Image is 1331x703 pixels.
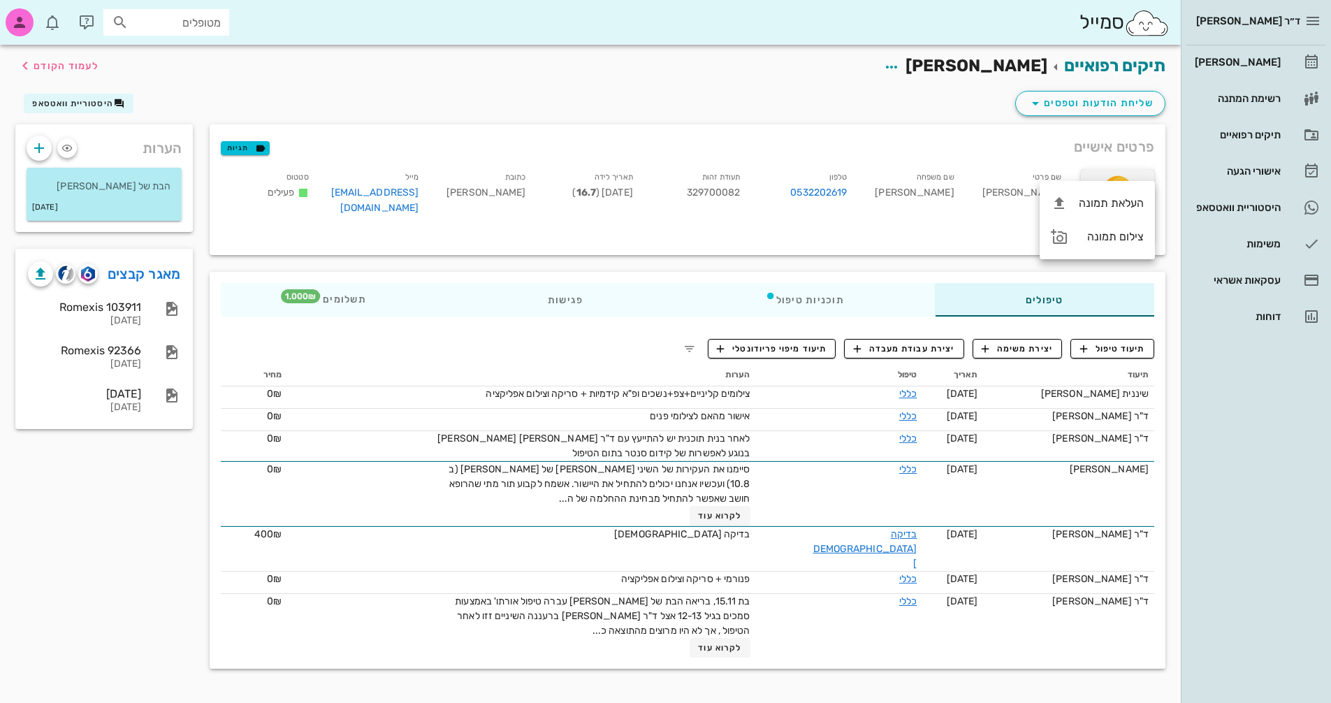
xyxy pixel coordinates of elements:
a: תיקים רפואיים [1186,118,1325,152]
div: [DATE] [28,387,141,400]
button: יצירת משימה [973,339,1063,358]
span: 0₪ [267,595,282,607]
span: [DATE] [947,595,978,607]
span: 0₪ [267,573,282,585]
span: פעילים [268,187,295,198]
div: היסטוריית וואטסאפ [1192,202,1281,213]
div: ד"ר [PERSON_NAME] [989,572,1149,586]
div: [DATE] [28,358,141,370]
span: בדיקה [DEMOGRAPHIC_DATA] [614,528,750,540]
span: [DATE] [947,463,978,475]
a: דוחות [1186,300,1325,333]
span: צילומים קליניים+צפ+נשכים ופ"א קידמיות + סריקה וצילום אפליקציה [486,388,750,400]
span: תיעוד מיפוי פריודונטלי [717,342,827,355]
small: תאריך לידה [595,173,633,182]
div: Romexis 92366 [28,344,141,357]
a: מאגר קבצים [108,263,181,285]
span: תגיות [227,142,263,154]
span: [DATE] [947,433,978,444]
button: יצירת עבודת מעבדה [844,339,963,358]
button: לקרוא עוד [690,506,750,526]
div: ד"ר [PERSON_NAME] [989,527,1149,542]
div: סמייל [1079,8,1170,38]
span: [DATE] [947,388,978,400]
button: לקרוא עוד [690,638,750,658]
a: כללי [899,463,917,475]
a: אישורי הגעה [1186,154,1325,188]
span: תג [281,289,320,303]
img: SmileCloud logo [1124,9,1170,37]
div: ד"ר [PERSON_NAME] [989,594,1149,609]
span: לקרוא עוד [698,511,741,521]
small: תעודת זהות [702,173,740,182]
span: לקרוא עוד [698,643,741,653]
img: romexis logo [81,266,94,282]
span: 0₪ [267,388,282,400]
div: עסקאות אשראי [1192,275,1281,286]
div: תוכניות טיפול [674,283,935,317]
small: שם משפחה [917,173,954,182]
span: ד״ר [PERSON_NAME] [1196,15,1300,27]
span: יצירת עבודת מעבדה [854,342,954,355]
a: תיקים רפואיים [1064,56,1165,75]
a: היסטוריית וואטסאפ [1186,191,1325,224]
a: רשימת המתנה [1186,82,1325,115]
th: תיעוד [983,364,1154,386]
span: תג [41,11,50,20]
span: [PERSON_NAME] [446,187,525,198]
div: הערות [15,124,193,165]
a: 0532202619 [790,185,847,201]
p: הבת של [PERSON_NAME] [38,179,170,194]
div: [DATE] [28,315,141,327]
strong: 16.7 [576,187,596,198]
span: [DATE] [947,573,978,585]
div: תיקים רפואיים [1192,129,1281,140]
button: שליחת הודעות וטפסים [1015,91,1165,116]
small: מייל [405,173,419,182]
a: כללי [899,388,917,400]
button: היסטוריית וואטסאפ [24,94,133,113]
div: טיפולים [935,283,1154,317]
div: [PERSON_NAME] [966,166,1072,224]
div: ד"ר [PERSON_NAME] [989,409,1149,423]
a: כללי [899,595,917,607]
span: לאחר בנית תוכנית יש להתייעץ עם ד"ר [PERSON_NAME] [PERSON_NAME] בנוגע לאפשרות של קידום סנטר בתום ה... [437,433,750,459]
div: אישורי הגעה [1192,166,1281,177]
span: פנורמי + סריקה וצילום אפליקציה [621,573,750,585]
span: לעמוד הקודם [34,60,99,72]
span: 0₪ [267,433,282,444]
span: 329700082 [687,187,740,198]
a: כללי [899,410,917,422]
button: romexis logo [78,264,98,284]
div: העלאת תמונה [1079,196,1144,210]
div: רשימת המתנה [1192,93,1281,104]
span: סיימנו את העקירות של השיני [PERSON_NAME] של [PERSON_NAME] (ב 10.8) ועכשיו אנחנו יכולים להתחיל את ... [449,463,750,505]
span: [DATE] ( ) [572,187,632,198]
div: משימות [1192,238,1281,249]
a: כללי [899,573,917,585]
button: תיעוד מיפוי פריודונטלי [708,339,836,358]
div: שיננית [PERSON_NAME] [989,386,1149,401]
button: cliniview logo [56,264,75,284]
div: צילום תמונה [1079,230,1144,243]
span: שליחת הודעות וטפסים [1027,95,1154,112]
a: בדיקה [DEMOGRAPHIC_DATA] [813,528,917,570]
span: [DATE] [947,528,978,540]
a: [PERSON_NAME] [1186,45,1325,79]
span: 400₪ [254,528,282,540]
span: פרטים אישיים [1074,136,1154,158]
th: הערות [287,364,755,386]
div: דוחות [1192,311,1281,322]
button: לעמוד הקודם [17,53,99,78]
small: [DATE] [32,200,58,215]
small: סטטוס [286,173,309,182]
small: שם פרטי [1033,173,1061,182]
span: יצירת משימה [982,342,1053,355]
div: [PERSON_NAME] [858,166,965,224]
div: [PERSON_NAME] [989,462,1149,477]
span: [PERSON_NAME] [905,56,1047,75]
div: ד"ר [PERSON_NAME] [989,431,1149,446]
span: תיעוד טיפול [1080,342,1145,355]
small: כתובת [505,173,526,182]
a: [EMAIL_ADDRESS][DOMAIN_NAME] [331,187,419,214]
